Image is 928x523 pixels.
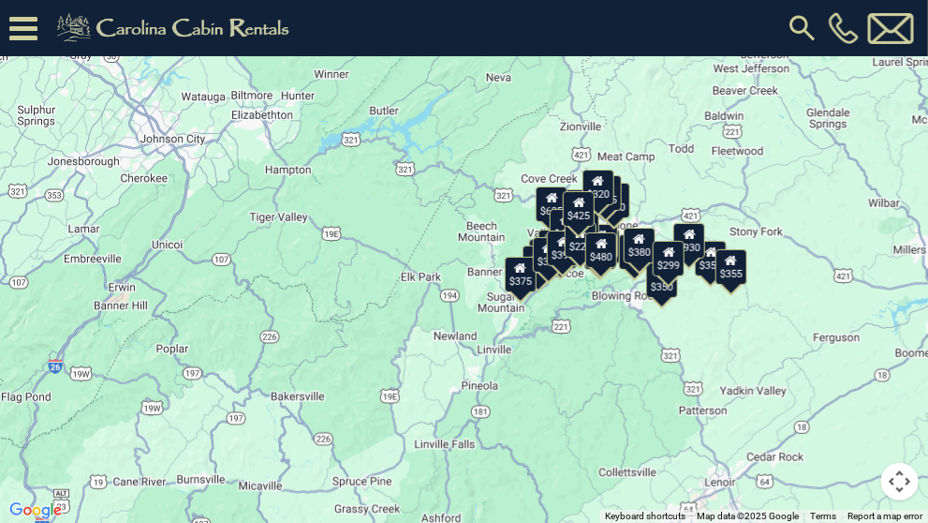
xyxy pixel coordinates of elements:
img: Khaki-logo.png [47,9,305,47]
button: Map camera controls [881,463,919,501]
span: Map data ©2025 Google [697,511,799,521]
a: Open this area in Google Maps (opens a new window) [5,499,66,523]
a: Report a map error [847,511,922,521]
img: search-regular.svg [786,11,819,45]
a: [PHONE_NUMBER] [824,12,863,44]
button: Keyboard shortcuts [605,510,685,523]
img: Google [5,499,66,523]
a: Terms (opens in new tab) [810,511,836,521]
